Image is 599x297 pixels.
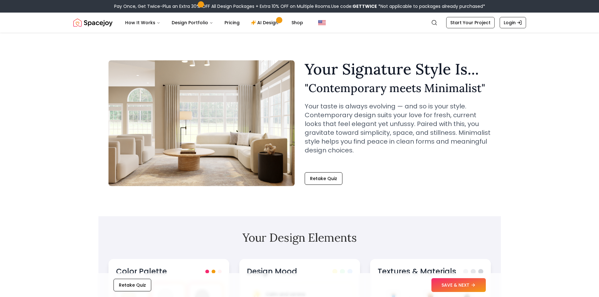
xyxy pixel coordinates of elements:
[219,16,245,29] a: Pricing
[352,3,377,9] b: GETTWICE
[246,16,285,29] a: AI Design
[120,16,165,29] button: How It Works
[108,60,295,186] img: Contemporary meets Minimalist Style Example
[114,279,151,291] button: Retake Quiz
[247,267,297,277] h3: Design Mood
[73,13,526,33] nav: Global
[431,278,486,292] button: SAVE & NEXT
[167,16,218,29] button: Design Portfolio
[500,17,526,28] a: Login
[446,17,495,28] a: Start Your Project
[305,102,491,155] p: Your taste is always evolving — and so is your style. Contemporary design suits your love for fre...
[116,267,167,277] h3: Color Palette
[73,16,113,29] a: Spacejoy
[305,82,491,94] h2: " Contemporary meets Minimalist "
[305,62,491,77] h1: Your Signature Style Is...
[286,16,308,29] a: Shop
[305,172,342,185] button: Retake Quiz
[120,16,308,29] nav: Main
[318,19,326,26] img: United States
[108,231,491,244] h2: Your Design Elements
[114,3,485,9] div: Pay Once, Get Twice-Plus an Extra 30% OFF All Design Packages + Extra 10% OFF on Multiple Rooms.
[331,3,377,9] span: Use code:
[378,267,456,277] h3: Textures & Materials
[73,16,113,29] img: Spacejoy Logo
[377,3,485,9] span: *Not applicable to packages already purchased*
